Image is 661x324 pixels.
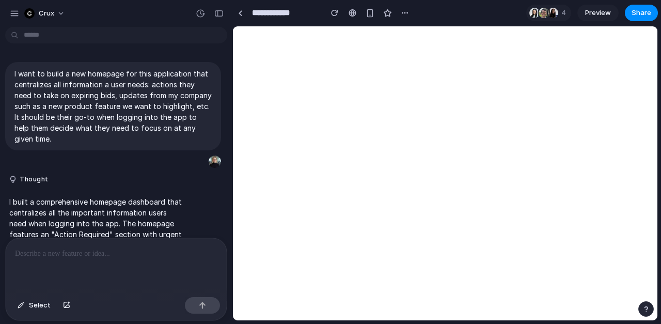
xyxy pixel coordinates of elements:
[625,5,658,21] button: Share
[12,297,56,314] button: Select
[20,5,70,22] button: Crux
[561,8,569,18] span: 4
[39,8,54,19] span: Crux
[577,5,619,21] a: Preview
[632,8,651,18] span: Share
[14,68,212,144] p: I want to build a new homepage for this application that centralizes all information a user needs...
[29,300,51,311] span: Select
[585,8,611,18] span: Preview
[526,5,571,21] div: 4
